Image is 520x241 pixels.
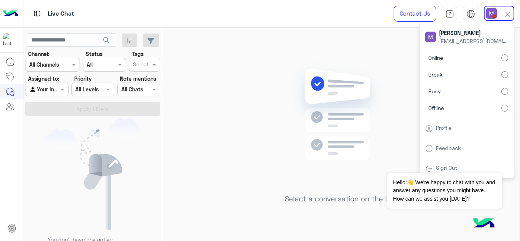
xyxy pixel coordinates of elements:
[387,173,502,209] span: Hello!👋 We're happy to chat with you and answer any questions you might have. How can we assist y...
[28,50,49,58] label: Channel:
[48,9,74,19] p: Live Chat
[425,145,433,152] img: tab
[428,87,441,95] span: Busy
[428,54,443,62] span: Online
[501,105,508,112] input: Offline
[3,6,18,22] img: Logo
[442,6,457,22] a: tab
[428,70,443,78] span: Break
[25,102,160,116] button: Apply Filters
[285,195,397,203] h5: Select a conversation on the left
[503,10,512,19] img: close
[439,37,507,45] span: [EMAIL_ADDRESS][DOMAIN_NAME]
[102,36,111,45] span: search
[425,32,436,42] img: userImage
[486,8,497,19] img: userImage
[45,118,141,230] img: empty users
[132,50,144,58] label: Tags
[3,33,17,47] img: 317874714732967
[466,10,475,18] img: tab
[425,125,433,132] img: tab
[97,34,116,50] button: search
[501,88,508,95] input: Busy
[74,75,92,83] label: Priority
[445,10,454,18] img: tab
[501,54,508,61] input: Online
[32,9,42,18] img: tab
[286,62,396,189] img: no messages
[436,124,451,131] a: Profile
[132,60,149,70] div: Select
[28,75,59,83] label: Assigned to:
[436,145,461,151] a: Feedback
[394,6,436,22] a: Contact Us
[86,50,102,58] label: Status
[120,75,156,83] label: Note mentions
[501,71,508,78] input: Break
[428,104,444,112] span: Offline
[439,29,507,37] span: [PERSON_NAME]
[471,211,497,237] img: hulul-logo.png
